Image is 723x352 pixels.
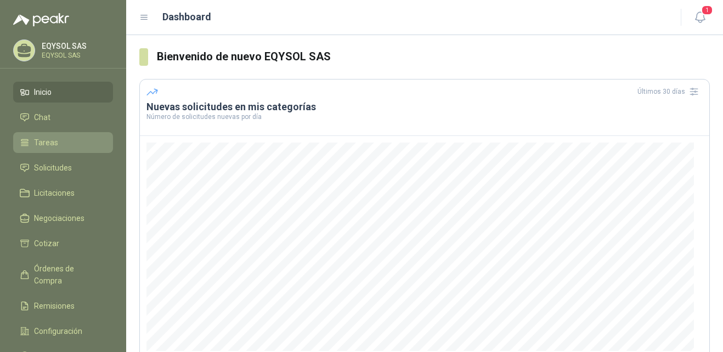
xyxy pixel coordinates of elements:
p: EQYSOL SAS [42,52,110,59]
span: Remisiones [34,300,75,312]
a: Solicitudes [13,157,113,178]
span: Tareas [34,137,58,149]
span: Negociaciones [34,212,84,224]
span: Chat [34,111,50,123]
span: Órdenes de Compra [34,263,103,287]
a: Inicio [13,82,113,103]
p: Número de solicitudes nuevas por día [146,113,703,120]
a: Licitaciones [13,183,113,203]
span: Configuración [34,325,82,337]
a: Órdenes de Compra [13,258,113,291]
a: Negociaciones [13,208,113,229]
button: 1 [690,8,710,27]
h3: Nuevas solicitudes en mis categorías [146,100,703,113]
p: EQYSOL SAS [42,42,110,50]
div: Últimos 30 días [637,83,703,100]
a: Remisiones [13,296,113,316]
a: Chat [13,107,113,128]
span: Cotizar [34,237,59,249]
span: 1 [701,5,713,15]
span: Solicitudes [34,162,72,174]
img: Logo peakr [13,13,69,26]
span: Inicio [34,86,52,98]
a: Cotizar [13,233,113,254]
h3: Bienvenido de nuevo EQYSOL SAS [157,48,710,65]
h1: Dashboard [162,9,211,25]
a: Configuración [13,321,113,342]
a: Tareas [13,132,113,153]
span: Licitaciones [34,187,75,199]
